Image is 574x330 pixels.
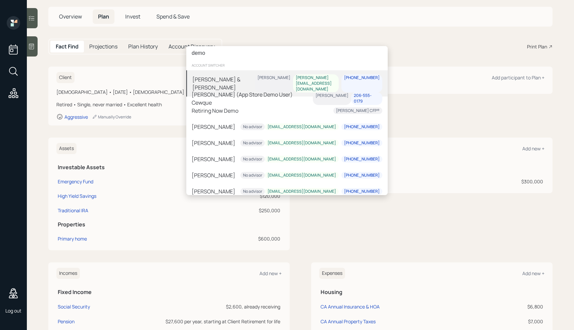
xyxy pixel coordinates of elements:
div: [PERSON_NAME] [192,139,235,147]
div: [PERSON_NAME] [192,187,235,195]
div: [PHONE_NUMBER] [344,173,380,178]
div: [PERSON_NAME] [316,93,348,99]
div: No advisor [243,189,262,194]
div: No advisor [243,124,262,130]
div: [EMAIL_ADDRESS][DOMAIN_NAME] [268,140,336,146]
div: [PHONE_NUMBER] [344,124,380,130]
div: [EMAIL_ADDRESS][DOMAIN_NAME] [268,124,336,130]
div: [PHONE_NUMBER] [344,75,380,81]
div: [PHONE_NUMBER] [344,189,380,194]
div: [PERSON_NAME] [192,123,235,131]
div: [PERSON_NAME] CFP® [336,108,380,114]
div: [PERSON_NAME][EMAIL_ADDRESS][DOMAIN_NAME] [296,75,336,92]
div: [PERSON_NAME] & [PERSON_NAME] [192,76,255,92]
div: [PERSON_NAME] (App Store Demo User) Cewque [192,90,313,107]
div: No advisor [243,156,262,162]
div: [EMAIL_ADDRESS][DOMAIN_NAME] [268,189,336,194]
div: No advisor [243,140,262,146]
div: [PHONE_NUMBER] [344,156,380,162]
div: No advisor [243,173,262,178]
div: [EMAIL_ADDRESS][DOMAIN_NAME] [268,173,336,178]
div: 206-555-0179 [354,93,380,105]
div: [PERSON_NAME] [257,75,290,81]
div: account switcher [186,60,388,70]
div: [EMAIL_ADDRESS][DOMAIN_NAME] [268,156,336,162]
div: [PERSON_NAME] [192,155,235,163]
div: [PHONE_NUMBER] [344,140,380,146]
div: [PERSON_NAME] [192,171,235,179]
div: Retiring Now Demo [192,107,238,115]
input: Type a command or search… [186,46,388,60]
